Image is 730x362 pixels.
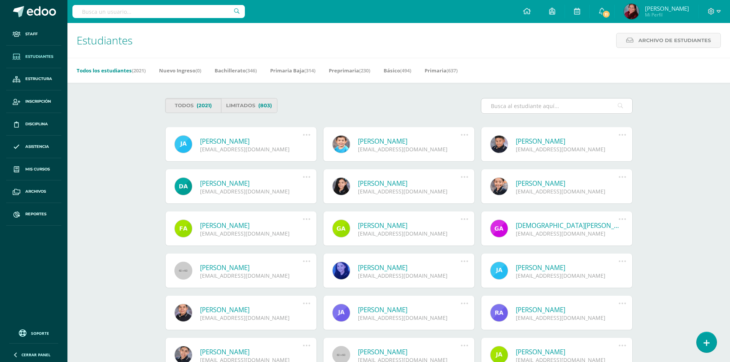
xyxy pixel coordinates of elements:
a: Bachillerato(346) [215,64,257,77]
span: (637) [446,67,458,74]
span: (230) [359,67,370,74]
div: [EMAIL_ADDRESS][DOMAIN_NAME] [516,146,619,153]
a: Disciplina [6,113,61,136]
span: Staff [25,31,38,37]
input: Busca al estudiante aquí... [481,98,632,113]
span: (2021) [132,67,146,74]
div: [EMAIL_ADDRESS][DOMAIN_NAME] [516,188,619,195]
span: Archivo de Estudiantes [638,33,711,48]
div: [EMAIL_ADDRESS][DOMAIN_NAME] [200,146,303,153]
span: Reportes [25,211,46,217]
a: Nuevo Ingreso(0) [159,64,201,77]
a: [PERSON_NAME] [358,137,461,146]
a: [PERSON_NAME] [358,179,461,188]
div: [EMAIL_ADDRESS][DOMAIN_NAME] [200,314,303,321]
a: Mis cursos [6,158,61,181]
div: [EMAIL_ADDRESS][DOMAIN_NAME] [200,272,303,279]
a: Preprimaria(230) [329,64,370,77]
span: (0) [195,67,201,74]
a: [PERSON_NAME] [358,305,461,314]
div: [EMAIL_ADDRESS][DOMAIN_NAME] [200,230,303,237]
a: [PERSON_NAME] [358,347,461,356]
input: Busca un usuario... [72,5,245,18]
div: [EMAIL_ADDRESS][DOMAIN_NAME] [358,146,461,153]
a: Primaria Baja(314) [270,64,315,77]
span: [PERSON_NAME] [645,5,689,12]
div: [EMAIL_ADDRESS][DOMAIN_NAME] [358,314,461,321]
span: (494) [400,67,411,74]
span: Cerrar panel [21,352,51,357]
span: Mis cursos [25,166,50,172]
div: [EMAIL_ADDRESS][DOMAIN_NAME] [358,230,461,237]
span: (803) [258,98,272,113]
div: [EMAIL_ADDRESS][DOMAIN_NAME] [200,188,303,195]
span: (2021) [197,98,212,113]
a: [DEMOGRAPHIC_DATA][PERSON_NAME] [516,221,619,230]
span: Estudiantes [25,54,53,60]
span: Soporte [31,331,49,336]
a: Staff [6,23,61,46]
span: Archivos [25,188,46,195]
a: [PERSON_NAME] [516,305,619,314]
a: Inscripción [6,90,61,113]
span: Mi Perfil [645,11,689,18]
a: [PERSON_NAME] [516,179,619,188]
a: [PERSON_NAME] [200,221,303,230]
div: [EMAIL_ADDRESS][DOMAIN_NAME] [358,188,461,195]
a: Estudiantes [6,46,61,68]
a: Primaria(637) [425,64,458,77]
a: Archivo de Estudiantes [616,33,721,48]
a: Soporte [9,328,58,338]
span: Asistencia [25,144,49,150]
a: [PERSON_NAME] [200,137,303,146]
span: (314) [304,67,315,74]
a: [PERSON_NAME] [200,263,303,272]
a: [PERSON_NAME] [358,221,461,230]
a: Todos(2021) [165,98,221,113]
a: [PERSON_NAME] [358,263,461,272]
a: Limitados(803) [221,98,277,113]
span: Disciplina [25,121,48,127]
a: Asistencia [6,136,61,158]
span: 11 [602,10,610,18]
a: Estructura [6,68,61,91]
span: Estructura [25,76,52,82]
div: [EMAIL_ADDRESS][DOMAIN_NAME] [516,230,619,237]
a: [PERSON_NAME] [200,305,303,314]
a: [PERSON_NAME] [200,347,303,356]
a: [PERSON_NAME] [200,179,303,188]
a: Reportes [6,203,61,226]
a: Archivos [6,180,61,203]
a: [PERSON_NAME] [516,263,619,272]
span: (346) [246,67,257,74]
div: [EMAIL_ADDRESS][DOMAIN_NAME] [358,272,461,279]
span: Estudiantes [77,33,133,48]
img: 00c1b1db20a3e38a90cfe610d2c2e2f3.png [624,4,639,19]
a: Todos los estudiantes(2021) [77,64,146,77]
span: Inscripción [25,98,51,105]
a: [PERSON_NAME] [516,137,619,146]
a: [PERSON_NAME] [516,347,619,356]
div: [EMAIL_ADDRESS][DOMAIN_NAME] [516,272,619,279]
a: Básico(494) [384,64,411,77]
div: [EMAIL_ADDRESS][DOMAIN_NAME] [516,314,619,321]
